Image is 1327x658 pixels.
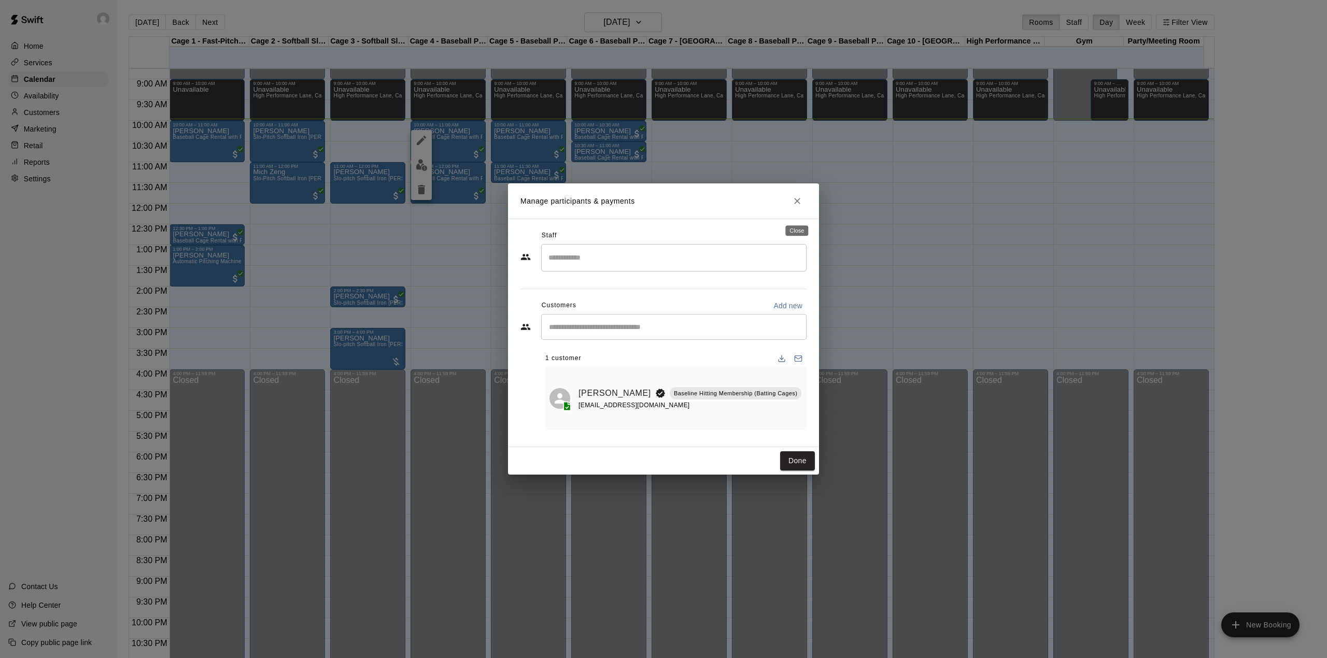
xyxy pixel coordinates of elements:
[542,227,557,244] span: Staff
[780,451,815,470] button: Done
[801,407,820,426] button: Manage bookings & payment
[655,388,666,398] svg: Booking Owner
[520,322,531,332] svg: Customers
[674,389,797,398] p: Baseline Hitting Membership (Batting Cages)
[769,297,807,314] button: Add new
[788,192,807,210] button: Close
[520,196,635,207] p: Manage participants & payments
[541,244,807,271] div: Search staff
[801,393,820,402] span: Waived payment
[801,371,819,389] button: Mark attendance
[773,301,802,311] p: Add new
[542,297,576,314] span: Customers
[541,314,807,340] div: Start typing to search customers...
[520,252,531,262] svg: Staff
[773,350,790,367] button: Download list
[790,350,807,367] button: Email participants
[578,402,690,409] span: [EMAIL_ADDRESS][DOMAIN_NAME]
[578,387,651,400] a: [PERSON_NAME]
[545,350,581,367] span: 1 customer
[785,225,808,236] div: Close
[549,388,570,409] div: Emmett Egan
